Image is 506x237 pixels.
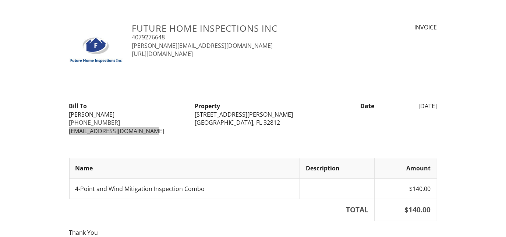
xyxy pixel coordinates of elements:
[300,158,374,178] th: Description
[375,178,437,199] td: $140.00
[375,199,437,221] th: $140.00
[69,23,123,77] img: SmallSquareLogoJpg.jpg
[69,158,300,178] th: Name
[132,42,273,50] a: [PERSON_NAME][EMAIL_ADDRESS][DOMAIN_NAME]
[69,110,186,118] div: [PERSON_NAME]
[195,102,220,110] strong: Property
[132,33,165,41] a: 4079276648
[69,127,164,135] a: [EMAIL_ADDRESS][DOMAIN_NAME]
[195,118,311,127] div: [GEOGRAPHIC_DATA], FL 32812
[379,102,442,110] div: [DATE]
[351,23,437,31] div: INVOICE
[375,158,437,178] th: Amount
[132,23,343,33] h3: Future Home Inspections Inc
[69,178,300,199] td: 4-Point and Wind Mitigation Inspection Combo
[132,50,193,58] a: [URL][DOMAIN_NAME]
[69,102,87,110] strong: Bill To
[69,199,375,221] th: TOTAL
[69,118,120,127] a: [PHONE_NUMBER]
[316,102,379,110] div: Date
[195,110,311,118] div: [STREET_ADDRESS][PERSON_NAME]
[69,229,437,237] p: Thank You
